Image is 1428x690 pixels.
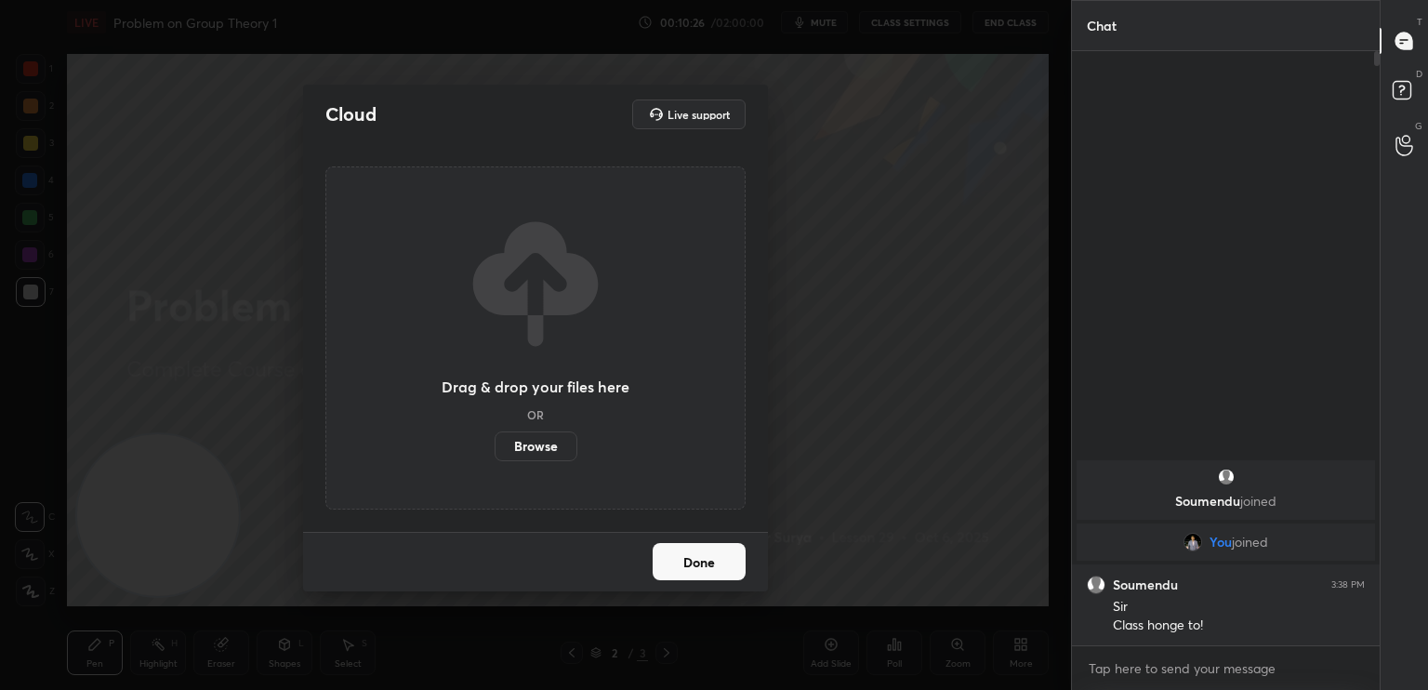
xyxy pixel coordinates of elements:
[1113,617,1365,635] div: Class honge to!
[653,543,746,580] button: Done
[1415,119,1422,133] p: G
[1072,457,1380,646] div: grid
[1088,494,1364,509] p: Soumendu
[1113,577,1178,593] h6: Soumendu
[1087,576,1105,594] img: default.png
[1210,535,1232,550] span: You
[1331,579,1365,590] div: 3:38 PM
[1217,468,1236,486] img: default.png
[1072,1,1131,50] p: Chat
[1416,67,1422,81] p: D
[325,102,377,126] h2: Cloud
[1417,15,1422,29] p: T
[1183,533,1202,551] img: 9689d3ed888646769c7969bc1f381e91.jpg
[668,109,730,120] h5: Live support
[1113,598,1365,617] div: Sir
[1240,492,1276,510] span: joined
[527,409,544,420] h5: OR
[1232,535,1268,550] span: joined
[442,379,629,394] h3: Drag & drop your files here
